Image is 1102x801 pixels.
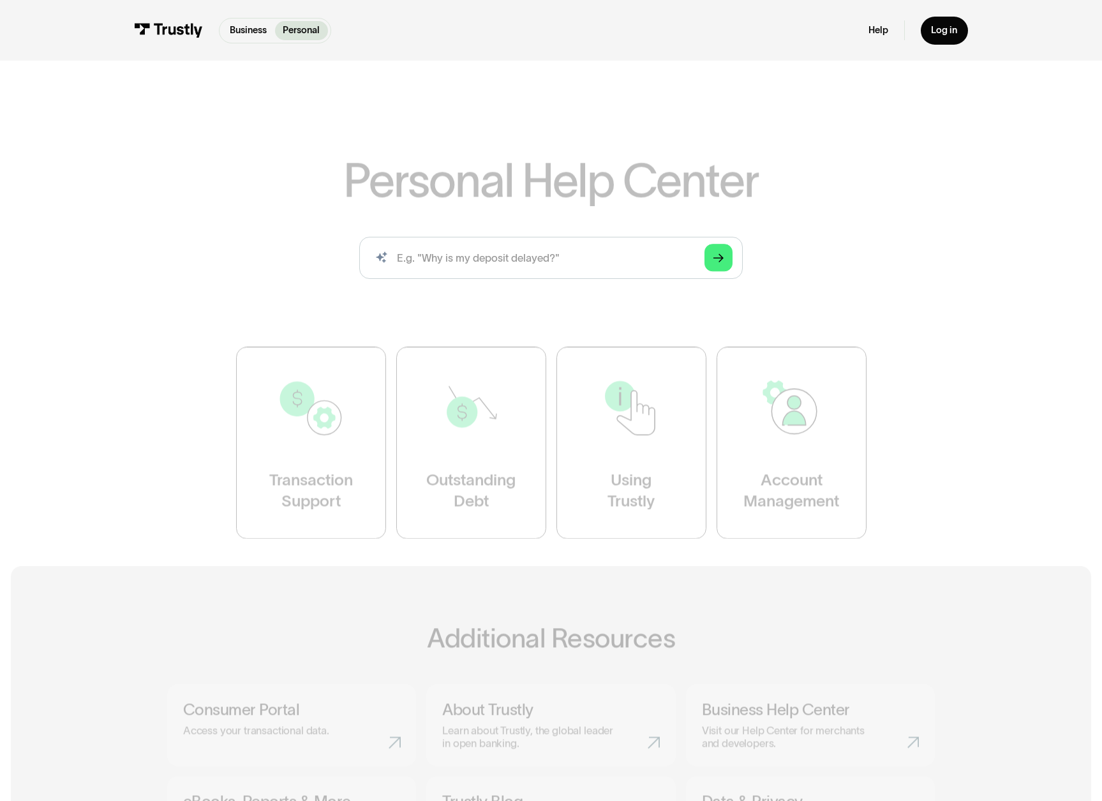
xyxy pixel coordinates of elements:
[426,470,516,512] div: Outstanding Debt
[931,24,957,36] div: Log in
[556,347,706,539] a: UsingTrustly
[716,347,866,539] a: AccountManagement
[426,685,675,767] a: About TrustlyLearn about Trustly, the global leader in open banking.
[921,17,968,45] a: Log in
[607,470,655,512] div: Using Trustly
[442,701,660,720] h3: About Trustly
[343,158,758,204] h1: Personal Help Center
[236,347,386,539] a: TransactionSupport
[283,24,320,38] p: Personal
[167,685,416,767] a: Consumer PortalAccess your transactional data.
[275,21,328,40] a: Personal
[183,725,329,738] p: Access your transactional data.
[269,470,353,512] div: Transaction Support
[442,725,614,751] p: Learn about Trustly, the global leader in open banking.
[686,685,935,767] a: Business Help CenterVisit our Help Center for merchants and developers.
[167,624,935,653] h2: Additional Resources
[743,470,839,512] div: Account Management
[230,24,267,38] p: Business
[868,24,888,36] a: Help
[183,701,401,720] h3: Consumer Portal
[222,21,275,40] a: Business
[702,701,920,720] h3: Business Help Center
[702,725,874,751] p: Visit our Help Center for merchants and developers.
[359,237,743,279] input: search
[134,23,203,38] img: Trustly Logo
[396,347,546,539] a: OutstandingDebt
